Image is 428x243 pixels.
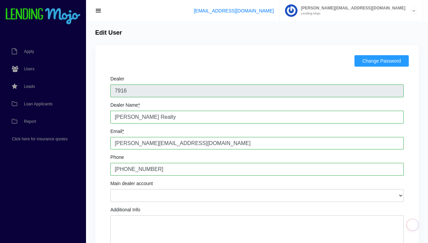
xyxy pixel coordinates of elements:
[297,12,405,15] small: Lending Mojo
[95,29,122,37] h4: Edit User
[24,67,34,71] span: Users
[110,181,153,186] label: Main dealer account
[285,4,297,17] img: Profile image
[122,129,124,134] abbr: required
[138,102,140,108] abbr: required
[12,137,67,141] span: Click here for insurance quotes
[24,102,53,106] span: Loan Applicants
[297,6,405,10] span: [PERSON_NAME][EMAIL_ADDRESS][DOMAIN_NAME]
[24,49,34,54] span: Apply
[354,55,408,67] button: Change Password
[110,129,124,134] label: Email
[24,84,35,89] span: Leads
[110,103,140,107] label: Dealer Name
[5,8,81,25] img: logo-small.png
[194,8,274,13] a: [EMAIL_ADDRESS][DOMAIN_NAME]
[24,119,36,124] span: Report
[110,207,140,212] label: Additional Info
[110,155,124,160] label: Phone
[110,76,124,81] label: Dealer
